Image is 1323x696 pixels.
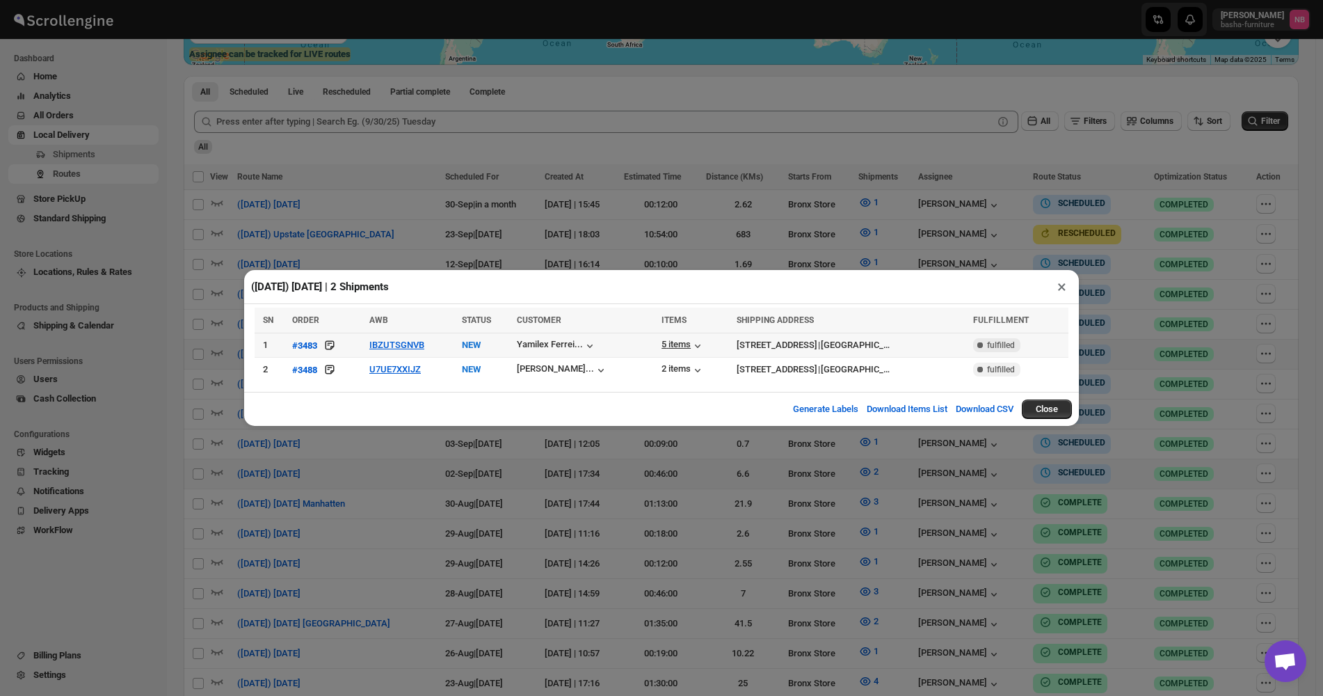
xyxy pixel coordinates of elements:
div: | [737,338,965,352]
span: ITEMS [661,315,687,325]
div: [PERSON_NAME]... [517,363,594,374]
div: #3483 [292,340,317,351]
div: [STREET_ADDRESS] [737,363,817,377]
div: #3488 [292,365,317,375]
button: #3488 [292,363,317,377]
td: 1 [255,333,288,358]
div: Yamilex Ferrei... [517,339,583,349]
a: Open chat [1265,640,1306,682]
div: [STREET_ADDRESS] [737,338,817,352]
span: NEW [462,364,481,374]
button: Download Items List [858,395,956,423]
span: FULFILLMENT [973,315,1029,325]
span: ORDER [292,315,319,325]
div: [GEOGRAPHIC_DATA] [821,363,890,377]
span: fulfilled [987,364,1015,375]
span: fulfilled [987,340,1015,351]
h2: ([DATE]) [DATE] | 2 Shipments [251,280,389,294]
span: NEW [462,340,481,350]
button: 5 items [661,339,705,353]
button: [PERSON_NAME]... [517,363,608,377]
button: #3483 [292,338,317,352]
button: 2 items [661,363,705,377]
div: [GEOGRAPHIC_DATA] [821,338,890,352]
span: SN [263,315,273,325]
div: | [737,363,965,377]
span: STATUS [462,315,491,325]
span: AWB [369,315,388,325]
button: U7UE7XXIJZ [369,364,421,374]
button: × [1052,277,1072,296]
span: CUSTOMER [517,315,561,325]
button: IBZUTSGNVB [369,340,424,350]
button: Yamilex Ferrei... [517,339,597,353]
span: SHIPPING ADDRESS [737,315,814,325]
button: Generate Labels [785,395,867,423]
button: Close [1022,400,1072,419]
td: 2 [255,358,288,382]
button: Download CSV [947,395,1022,423]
